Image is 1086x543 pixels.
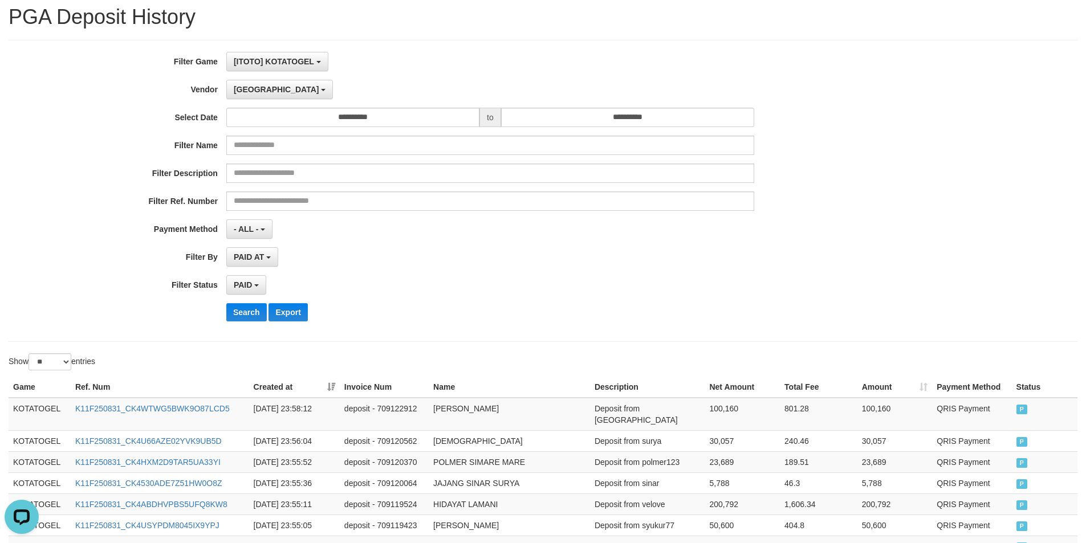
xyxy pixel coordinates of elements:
td: deposit - 709120064 [340,472,429,493]
th: Game [9,377,71,398]
td: 30,057 [705,430,780,451]
td: QRIS Payment [932,398,1011,431]
td: KOTATOGEL [9,430,71,451]
button: Export [269,303,307,321]
button: PAID [226,275,266,295]
span: PAID [1016,500,1028,510]
td: deposit - 709119423 [340,515,429,536]
td: [DATE] 23:56:04 [249,430,340,451]
td: 46.3 [780,472,857,493]
td: KOTATOGEL [9,398,71,431]
td: 189.51 [780,451,857,472]
td: QRIS Payment [932,451,1011,472]
a: K11F250831_CK4U66AZE02YVK9UB5D [75,436,222,446]
span: [GEOGRAPHIC_DATA] [234,85,319,94]
td: POLMER SIMARE MARE [429,451,590,472]
th: Invoice Num [340,377,429,398]
td: 100,160 [705,398,780,431]
td: 5,788 [857,472,933,493]
span: PAID [1016,405,1028,414]
button: - ALL - [226,219,272,239]
span: PAID [1016,479,1028,489]
h1: PGA Deposit History [9,6,1077,28]
th: Description [590,377,705,398]
span: PAID [1016,521,1028,531]
td: [DATE] 23:55:36 [249,472,340,493]
td: [PERSON_NAME] [429,398,590,431]
td: KOTATOGEL [9,472,71,493]
td: 801.28 [780,398,857,431]
button: [ITOTO] KOTATOGEL [226,52,328,71]
td: 404.8 [780,515,857,536]
td: QRIS Payment [932,430,1011,451]
th: Ref. Num [71,377,249,398]
td: Deposit from surya [590,430,705,451]
a: K11F250831_CK4HXM2D9TAR5UA33YI [75,458,221,467]
td: 1,606.34 [780,493,857,515]
td: 200,792 [705,493,780,515]
span: PAID [234,280,252,289]
a: K11F250831_CK4USYPDM8045IX9YPJ [75,521,219,530]
label: Show entries [9,353,95,370]
td: QRIS Payment [932,493,1011,515]
th: Created at: activate to sort column ascending [249,377,340,398]
a: K11F250831_CK4WTWG5BWK9O87LCD5 [75,404,230,413]
td: 23,689 [857,451,933,472]
a: K11F250831_CK4ABDHVPBS5UFQ8KW8 [75,500,227,509]
button: [GEOGRAPHIC_DATA] [226,80,333,99]
span: - ALL - [234,224,259,234]
th: Amount: activate to sort column ascending [857,377,933,398]
td: deposit - 709120370 [340,451,429,472]
th: Status [1012,377,1077,398]
a: K11F250831_CK4530ADE7Z51HW0O8Z [75,479,222,488]
button: PAID AT [226,247,278,267]
td: 5,788 [705,472,780,493]
td: QRIS Payment [932,515,1011,536]
td: JAJANG SINAR SURYA [429,472,590,493]
td: [PERSON_NAME] [429,515,590,536]
button: Open LiveChat chat widget [5,5,39,39]
td: Deposit from velove [590,493,705,515]
td: 240.46 [780,430,857,451]
td: [DATE] 23:55:52 [249,451,340,472]
button: Search [226,303,267,321]
td: Deposit from [GEOGRAPHIC_DATA] [590,398,705,431]
td: 50,600 [705,515,780,536]
th: Net Amount [705,377,780,398]
span: PAID [1016,437,1028,447]
td: [DATE] 23:55:11 [249,493,340,515]
td: KOTATOGEL [9,451,71,472]
td: [DATE] 23:58:12 [249,398,340,431]
td: 100,160 [857,398,933,431]
td: Deposit from polmer123 [590,451,705,472]
td: 30,057 [857,430,933,451]
td: deposit - 709122912 [340,398,429,431]
th: Name [429,377,590,398]
span: to [479,108,501,127]
td: HIDAYAT LAMANI [429,493,590,515]
span: PAID [1016,458,1028,468]
span: PAID AT [234,252,264,262]
select: Showentries [29,353,71,370]
td: QRIS Payment [932,472,1011,493]
td: [DATE] 23:55:05 [249,515,340,536]
td: [DEMOGRAPHIC_DATA] [429,430,590,451]
td: 200,792 [857,493,933,515]
td: deposit - 709120562 [340,430,429,451]
td: Deposit from syukur77 [590,515,705,536]
td: 50,600 [857,515,933,536]
td: 23,689 [705,451,780,472]
th: Total Fee [780,377,857,398]
td: deposit - 709119524 [340,493,429,515]
th: Payment Method [932,377,1011,398]
td: Deposit from sinar [590,472,705,493]
span: [ITOTO] KOTATOGEL [234,57,314,66]
td: KOTATOGEL [9,493,71,515]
